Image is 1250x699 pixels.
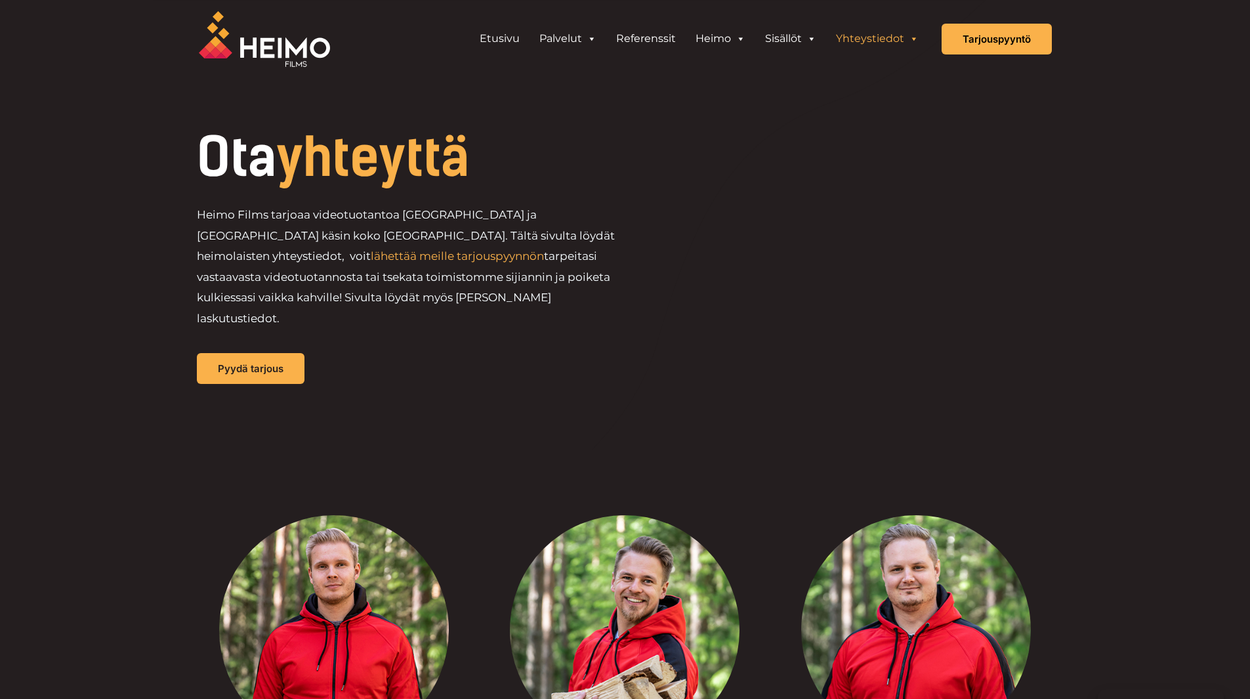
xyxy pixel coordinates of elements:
h1: Ota [197,131,715,184]
p: Heimo Films tarjoaa videotuotantoa [GEOGRAPHIC_DATA] ja [GEOGRAPHIC_DATA] käsin koko [GEOGRAPHIC_... [197,205,625,329]
a: Heimo [686,26,755,52]
img: Heimo Filmsin logo [199,11,330,67]
span: Pyydä tarjous [218,364,283,373]
a: Pyydä tarjous [197,353,304,384]
a: Yhteystiedot [826,26,928,52]
a: Etusivu [470,26,530,52]
a: Referenssit [606,26,686,52]
a: Tarjouspyyntö [942,24,1052,54]
aside: Header Widget 1 [463,26,935,52]
a: Palvelut [530,26,606,52]
span: yhteyttä [276,126,469,189]
a: lähettää meille tarjouspyynnön [371,249,544,263]
a: Sisällöt [755,26,826,52]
